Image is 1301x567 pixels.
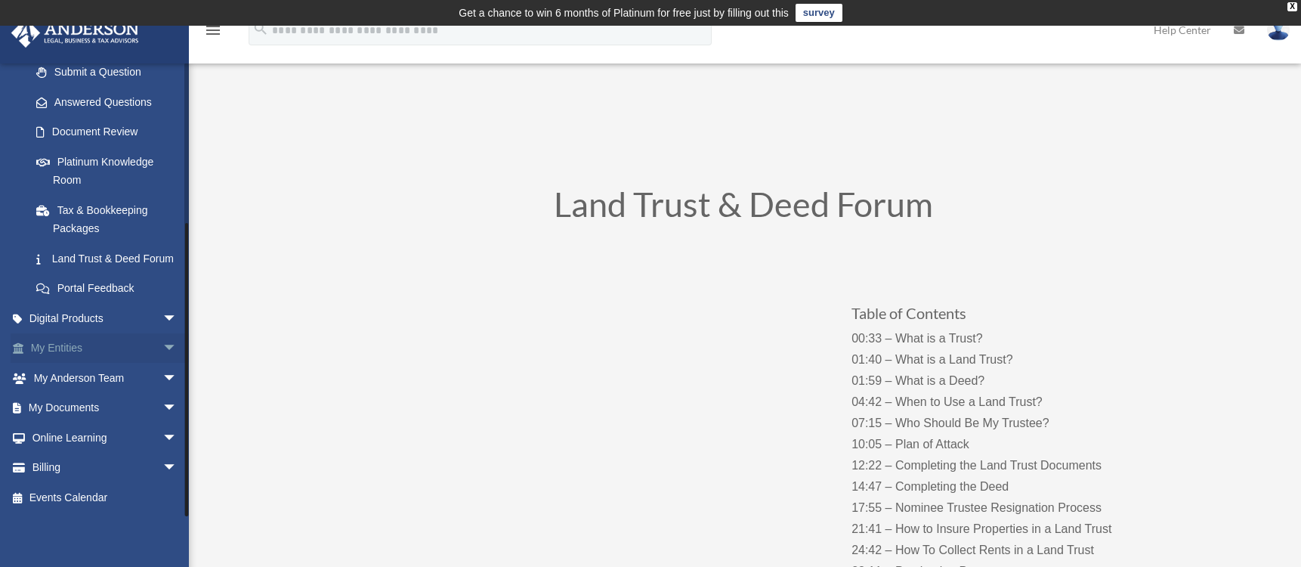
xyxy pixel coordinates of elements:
[21,147,200,195] a: Platinum Knowledge Room
[204,21,222,39] i: menu
[162,453,193,484] span: arrow_drop_down
[162,333,193,364] span: arrow_drop_down
[11,482,200,513] a: Events Calendar
[11,393,200,423] a: My Documentsarrow_drop_down
[11,423,200,453] a: Online Learningarrow_drop_down
[11,453,200,483] a: Billingarrow_drop_down
[21,87,200,117] a: Answered Questions
[1287,2,1297,11] div: close
[162,423,193,454] span: arrow_drop_down
[11,303,200,333] a: Digital Productsarrow_drop_down
[204,26,222,39] a: menu
[11,333,200,364] a: My Entitiesarrow_drop_down
[162,363,193,394] span: arrow_drop_down
[252,20,269,37] i: search
[851,305,1150,328] h3: Table of Contents
[796,4,842,22] a: survey
[7,18,144,48] img: Anderson Advisors Platinum Portal
[11,363,200,393] a: My Anderson Teamarrow_drop_down
[21,274,200,304] a: Portal Feedback
[21,243,193,274] a: Land Trust & Deed Forum
[335,187,1151,229] h1: Land Trust & Deed Forum
[21,57,200,88] a: Submit a Question
[162,303,193,334] span: arrow_drop_down
[459,4,789,22] div: Get a chance to win 6 months of Platinum for free just by filling out this
[21,195,200,243] a: Tax & Bookkeeping Packages
[21,117,200,147] a: Document Review
[162,393,193,424] span: arrow_drop_down
[1267,19,1290,41] img: User Pic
